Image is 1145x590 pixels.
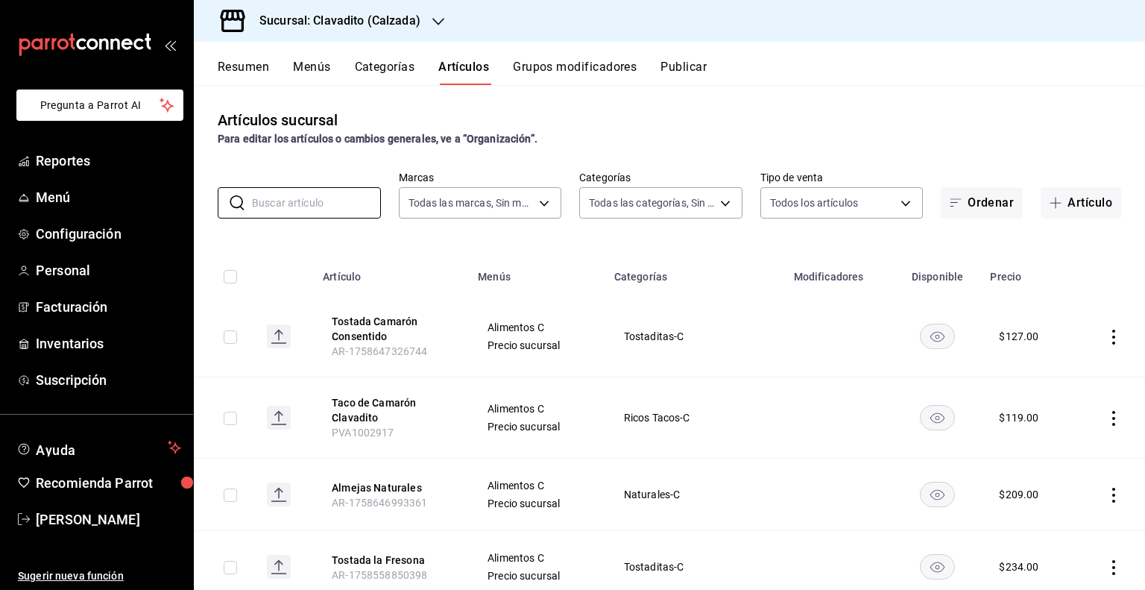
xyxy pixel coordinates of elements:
span: Alimentos C [488,553,587,563]
button: Artículo [1041,187,1121,219]
span: Precio sucursal [488,498,587,509]
span: Todos los artículos [770,195,859,210]
span: Naturales-C [624,489,766,500]
div: navigation tabs [218,60,1145,85]
button: Ordenar [941,187,1023,219]
button: Resumen [218,60,269,85]
button: actions [1106,560,1121,575]
span: Pregunta a Parrot AI [40,98,160,113]
button: Pregunta a Parrot AI [16,90,183,121]
label: Tipo de venta [760,172,924,183]
button: availability-product [920,324,955,349]
strong: Para editar los artículos o cambios generales, ve a “Organización”. [218,133,537,145]
span: Suscripción [36,370,181,390]
a: Pregunta a Parrot AI [10,108,183,124]
button: edit-product-location [332,553,451,568]
span: Ayuda [36,439,162,456]
span: Precio sucursal [488,340,587,351]
th: Categorías [605,248,785,296]
span: Alimentos C [488,322,587,333]
div: Artículos sucursal [218,109,338,131]
label: Marcas [399,172,562,183]
div: $ 127.00 [999,329,1038,344]
span: PVA1002917 [332,427,394,439]
span: Configuración [36,224,181,244]
label: Categorías [579,172,742,183]
span: Recomienda Parrot [36,473,181,493]
button: edit-product-location [332,314,451,344]
th: Disponible [894,248,982,296]
span: Precio sucursal [488,421,587,432]
span: Precio sucursal [488,571,587,581]
th: Modificadores [785,248,894,296]
button: availability-product [920,554,955,580]
span: Menú [36,187,181,207]
button: Menús [293,60,330,85]
span: AR-1758647326744 [332,345,427,357]
span: Sugerir nueva función [18,568,181,584]
button: edit-product-location [332,395,451,425]
span: Todas las categorías, Sin categoría [589,195,715,210]
span: Inventarios [36,333,181,354]
button: Publicar [660,60,707,85]
span: Tostaditas-C [624,331,766,342]
th: Artículo [314,248,469,296]
div: $ 119.00 [999,410,1038,425]
div: $ 209.00 [999,487,1038,502]
span: Ricos Tacos-C [624,412,766,423]
button: Grupos modificadores [513,60,637,85]
span: Personal [36,260,181,280]
span: [PERSON_NAME] [36,509,181,530]
h3: Sucursal: Clavadito (Calzada) [247,12,420,30]
div: $ 234.00 [999,559,1038,574]
span: Alimentos C [488,404,587,414]
button: actions [1106,488,1121,503]
input: Buscar artículo [252,188,381,218]
button: open_drawer_menu [164,39,176,51]
span: Todas las marcas, Sin marca [409,195,534,210]
span: Tostaditas-C [624,562,766,572]
button: availability-product [920,482,955,507]
button: actions [1106,411,1121,426]
th: Menús [469,248,605,296]
button: Categorías [355,60,415,85]
button: Artículos [438,60,489,85]
button: actions [1106,330,1121,345]
button: edit-product-location [332,480,451,495]
span: AR-1758558850398 [332,569,427,581]
span: Reportes [36,151,181,171]
th: Precio [981,248,1074,296]
span: Facturación [36,297,181,317]
button: availability-product [920,405,955,430]
span: AR-1758646993361 [332,497,427,509]
span: Alimentos C [488,480,587,491]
